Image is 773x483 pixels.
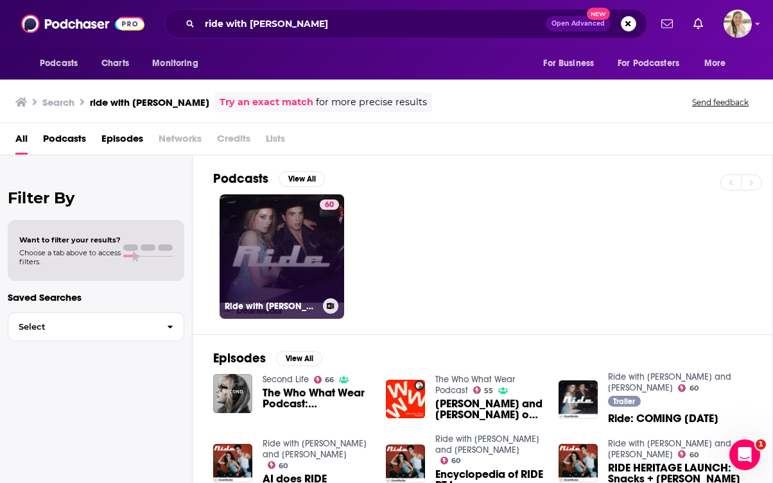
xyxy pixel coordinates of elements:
span: The Who What Wear Podcast: [PERSON_NAME] and [PERSON_NAME] on Fashion in Stand-Up Comedy, the Val... [263,387,370,409]
a: EpisodesView All [213,350,322,366]
span: More [704,55,726,72]
button: open menu [609,51,698,76]
p: Saved Searches [8,291,184,303]
span: for more precise results [316,95,427,110]
a: Ride with Benito Skinner and Mary Beth Barone [435,434,539,455]
span: New [587,8,610,20]
a: 60 [268,461,288,469]
span: Want to filter your results? [19,235,121,244]
button: open menu [143,51,214,76]
img: Ride: COMING MARCH 15 [559,380,598,419]
button: Open AdvancedNew [546,16,611,31]
button: View All [276,351,322,366]
button: open menu [695,51,742,76]
span: Choose a tab above to access filters. [19,248,121,266]
a: Podcasts [43,128,86,155]
a: All [15,128,28,155]
span: 60 [325,199,334,212]
span: [PERSON_NAME] and [PERSON_NAME] on Fashion in Stand-Up Comedy, the Value of Vintage, and the Desi... [435,398,543,420]
h2: Episodes [213,350,266,366]
span: 60 [690,452,699,458]
div: Search podcasts, credits, & more... [164,9,647,38]
img: Podchaser - Follow, Share and Rate Podcasts [21,12,144,36]
a: 55 [473,386,494,394]
img: The Who What Wear Podcast: Mary Beth Barone and Benito Skinner on Fashion in Stand-Up Comedy, the... [213,374,252,413]
a: 60 [320,199,339,210]
h3: Ride with [PERSON_NAME] and [PERSON_NAME] [225,301,318,312]
a: Second Life [263,374,309,385]
input: Search podcasts, credits, & more... [200,13,546,34]
h3: Search [42,96,74,108]
span: Networks [159,128,202,155]
iframe: Intercom live chat [729,439,760,470]
span: Trailer [613,398,635,405]
a: The Who What Wear Podcast [435,374,515,396]
span: Open Advanced [552,21,605,27]
span: Logged in as acquavie [724,10,752,38]
img: User Profile [724,10,752,38]
button: Send feedback [688,97,752,108]
a: 60 [440,457,461,464]
span: For Podcasters [618,55,679,72]
button: Show profile menu [724,10,752,38]
span: 60 [690,386,699,391]
span: For Business [543,55,594,72]
span: Lists [266,128,285,155]
a: Ride with Benito Skinner and Mary Beth Barone [608,371,731,393]
img: RIDE HERITAGE LAUNCH: Snacks + Edward [559,444,598,483]
a: The Who What Wear Podcast: Mary Beth Barone and Benito Skinner on Fashion in Stand-Up Comedy, the... [263,387,370,409]
button: View All [279,171,325,187]
span: Monitoring [152,55,198,72]
span: 60 [279,463,288,469]
a: Ride: COMING MARCH 15 [608,413,718,424]
button: open menu [534,51,610,76]
img: AI does RIDE [213,444,252,483]
span: 66 [325,377,334,383]
a: Charts [93,51,137,76]
h2: Podcasts [213,171,268,187]
a: Episodes [101,128,143,155]
span: Ride: COMING [DATE] [608,413,718,424]
span: Credits [217,128,250,155]
a: Try an exact match [220,95,313,110]
a: Show notifications dropdown [688,13,708,35]
a: 60 [678,450,699,458]
span: 1 [756,439,766,450]
a: 66 [314,376,334,384]
a: Ride with Benito Skinner and Mary Beth Barone [263,438,367,460]
span: Charts [101,55,129,72]
span: 55 [484,388,493,394]
a: 60Ride with [PERSON_NAME] and [PERSON_NAME] [220,194,344,319]
a: Ride with Benito Skinner and Mary Beth Barone [608,438,731,460]
h3: ride with [PERSON_NAME] [90,96,209,108]
a: Mary Beth Barone and Benito Skinner on Fashion in Stand-Up Comedy, the Value of Vintage, and the ... [435,398,543,420]
h2: Filter By [8,189,184,207]
a: Show notifications dropdown [656,13,678,35]
img: Mary Beth Barone and Benito Skinner on Fashion in Stand-Up Comedy, the Value of Vintage, and the ... [386,380,425,419]
span: 60 [451,458,460,464]
a: PodcastsView All [213,171,325,187]
a: 60 [678,384,699,392]
span: Podcasts [40,55,78,72]
button: Select [8,312,184,341]
span: Select [8,323,157,331]
button: open menu [31,51,94,76]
